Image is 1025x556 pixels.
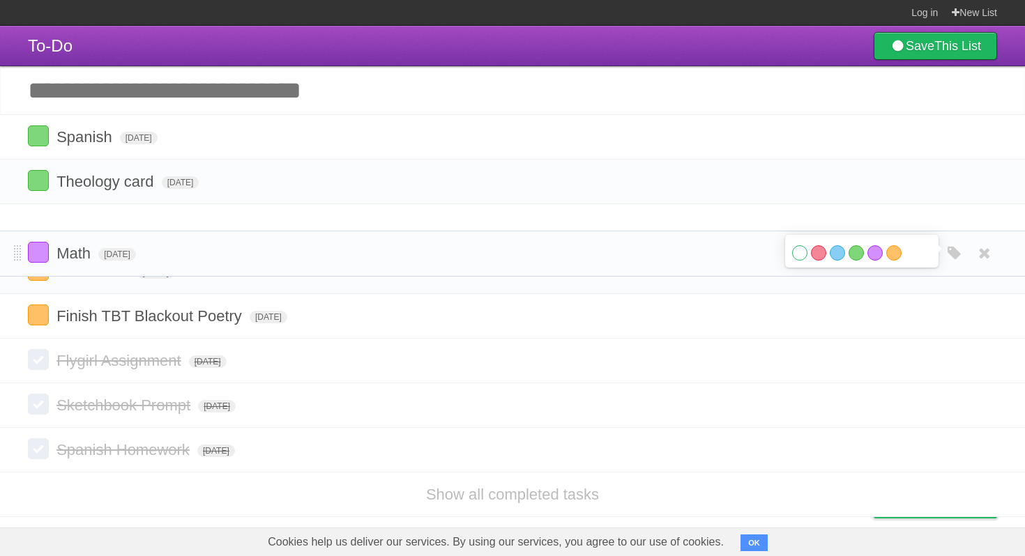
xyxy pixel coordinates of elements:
a: SaveThis List [874,32,997,60]
span: Spanish [56,128,116,146]
button: OK [741,534,768,551]
label: Done [28,349,49,370]
label: Done [28,438,49,459]
span: Spanish Homework [56,441,193,458]
span: Finish TBT Blackout Poetry [56,307,245,325]
span: [DATE] [162,176,199,189]
span: [DATE] [189,355,227,368]
span: Sketchbook Prompt [56,396,194,414]
span: [DATE] [197,445,235,457]
span: Theology card [56,173,157,190]
label: Done [28,242,49,263]
span: Math [56,245,94,262]
span: [DATE] [98,248,136,261]
span: To-Do [28,36,73,55]
label: Red [811,245,826,261]
label: White [792,245,807,261]
label: Orange [886,245,902,261]
span: [DATE] [120,132,158,144]
b: This List [934,39,981,53]
label: Done [28,170,49,191]
span: Buy me a coffee [903,493,990,518]
a: Show all completed tasks [426,486,599,503]
span: [DATE] [198,400,236,412]
label: Done [28,304,49,325]
label: Green [849,245,864,261]
span: Flygirl Assignment [56,352,185,369]
span: Cookies help us deliver our services. By using our services, you agree to our use of cookies. [254,528,738,556]
label: Done [28,394,49,415]
label: Purple [867,245,883,261]
label: Done [28,125,49,146]
span: [DATE] [250,311,287,323]
label: Blue [830,245,845,261]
